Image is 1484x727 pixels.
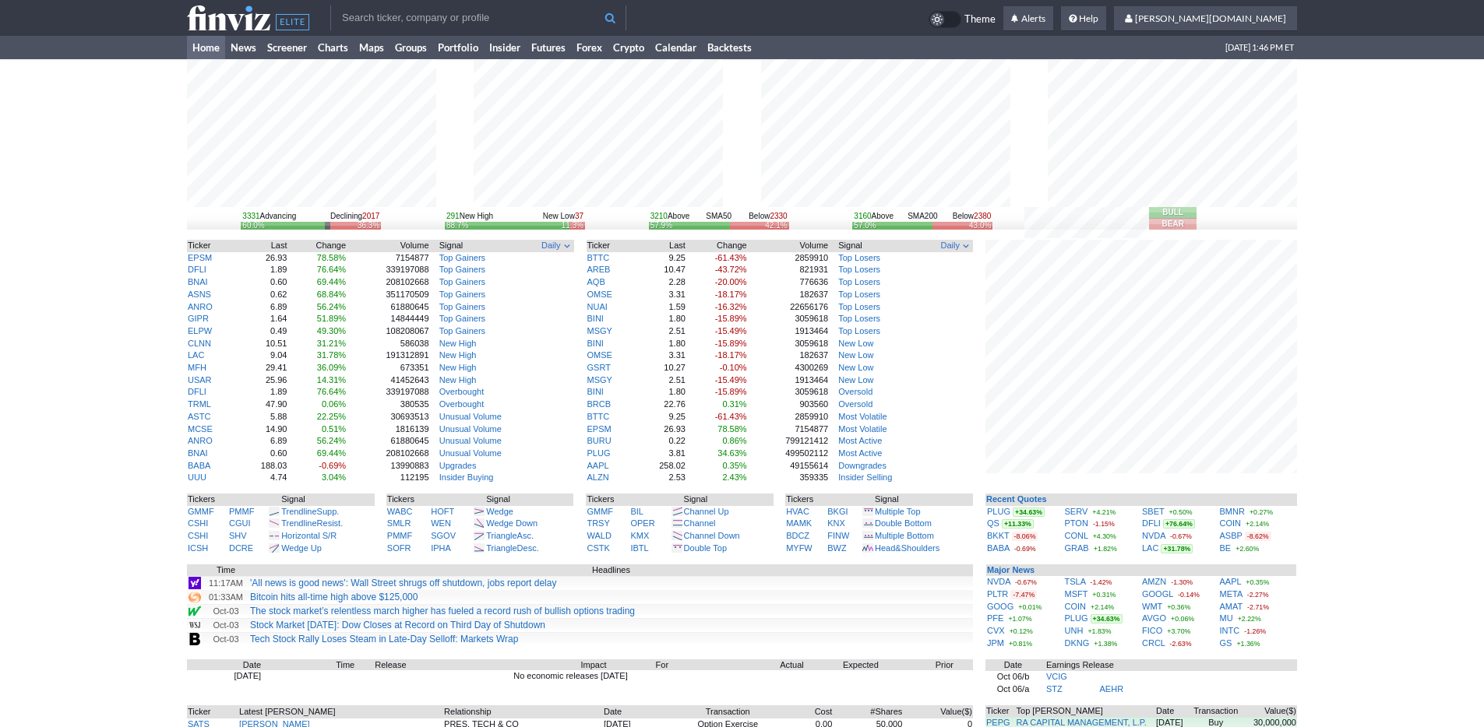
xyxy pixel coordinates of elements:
a: Top Losers [838,314,880,323]
a: AAPL [587,461,609,470]
span: -43.72% [715,265,747,274]
a: CSHI [188,518,208,528]
a: MU [1220,613,1233,623]
a: Futures [526,36,571,59]
a: ANRO [188,302,213,311]
span: Daily [941,240,960,252]
b: Major News [987,565,1035,574]
td: 61880645 [347,301,429,314]
a: SHV [229,531,247,540]
a: ANRO [188,436,213,445]
a: BABA [987,543,1010,553]
td: 3.31 [636,349,686,362]
a: DKNG [1065,638,1090,648]
a: TriangleDesc. [486,543,538,553]
a: GRAB [1065,543,1089,553]
div: 43.0% [969,222,991,229]
td: 0.49 [236,325,287,338]
a: MSGY [587,326,612,335]
span: 291 [446,212,460,220]
a: Theme [929,11,996,28]
a: BKKT [987,531,1010,540]
a: Horizontal S/R [281,531,337,540]
a: Unusual Volume [439,436,502,445]
a: WMT [1142,602,1162,611]
a: FINW [827,531,849,540]
a: PLTR [987,589,1008,599]
a: CSTK [587,543,609,553]
span: 3331 [242,212,259,220]
a: TriangleAsc. [486,531,534,540]
a: Charts [312,36,354,59]
a: ELPW [188,326,212,335]
td: 108208067 [347,325,429,338]
div: 42.1% [765,222,787,229]
a: HVAC [786,507,809,516]
a: WALD [587,531,611,540]
a: AAPL [1220,577,1242,586]
a: INTC [1220,626,1240,635]
span: -61.43% [715,253,747,262]
span: [DATE] 1:46 PM ET [1225,36,1294,59]
a: Top Gainers [439,265,485,274]
a: Unusual Volume [439,412,502,421]
a: Backtests [702,36,757,59]
a: GMMF [587,507,613,516]
td: 1.89 [236,264,287,276]
a: PMMF [387,531,412,540]
span: -18.17% [715,290,747,299]
span: [PERSON_NAME][DOMAIN_NAME] [1135,12,1286,24]
a: IBTL [630,543,648,553]
a: DFLI [188,387,206,396]
a: GMMF [188,507,214,516]
td: 351170509 [347,289,429,301]
td: 3.31 [636,289,686,301]
div: Declining [330,211,379,222]
a: OMSE [587,290,612,299]
span: 37 [575,212,583,220]
a: BDCZ [786,531,809,540]
a: Calendar [650,36,702,59]
a: DCRE [229,543,253,553]
a: Top Gainers [439,326,485,335]
a: Most Active [838,448,882,458]
button: Signals interval [939,240,972,252]
a: SBET [1142,507,1165,516]
a: TRSY [587,518,609,528]
a: LAC [188,350,204,360]
th: Change [686,240,748,252]
a: New Low [838,375,873,385]
div: Below [953,211,992,222]
th: Volume [748,240,830,252]
a: BTTC [587,412,610,421]
div: SMA200 [852,211,992,222]
a: Wedge [486,507,513,516]
a: COIN [1220,518,1242,528]
a: Top Gainers [439,302,485,311]
a: GSRT [587,363,611,372]
a: Unusual Volume [439,424,502,434]
td: 6.89 [236,301,287,314]
a: Most Active [838,436,882,445]
a: 'All news is good news': Wall Street shrugs off shutdown, jobs report delay [250,578,556,588]
th: Ticker [587,240,636,252]
a: BURU [587,436,612,445]
a: AREB [587,265,611,274]
a: New Low [838,350,873,360]
a: Upgrades [439,461,477,470]
a: MCSE [188,424,213,434]
span: -15.89% [715,314,747,323]
a: WABC [387,507,413,516]
a: Crypto [608,36,650,59]
a: PEPG [986,718,1010,727]
div: 36.3% [358,222,379,229]
a: LAC [1142,543,1158,553]
td: 182637 [748,289,830,301]
input: Search ticker, company or profile [330,5,626,30]
div: Above [650,211,690,222]
a: New Low [838,339,873,348]
a: BTTC [587,253,610,262]
a: Downgrades [838,461,887,470]
a: BE [1220,543,1232,553]
a: Double Bottom [875,518,932,528]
